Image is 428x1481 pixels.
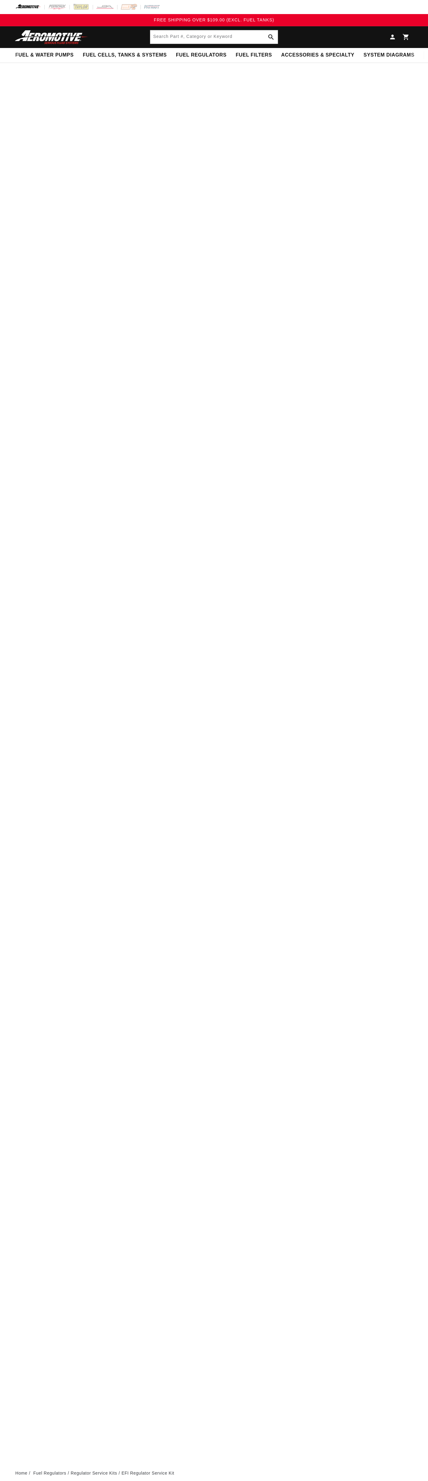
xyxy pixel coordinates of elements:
[121,1470,174,1476] li: EFI Regulator Service Kit
[15,1470,413,1476] nav: breadcrumbs
[13,30,90,44] img: Aeromotive
[83,52,167,58] span: Fuel Cells, Tanks & Systems
[78,48,171,62] summary: Fuel Cells, Tanks & Systems
[281,52,354,58] span: Accessories & Specialty
[150,30,278,44] input: Search Part #, Category or Keyword
[71,1470,121,1476] li: Regulator Service Kits
[176,52,226,58] span: Fuel Regulators
[11,48,78,62] summary: Fuel & Water Pumps
[15,1470,28,1476] a: Home
[236,52,272,58] span: Fuel Filters
[154,17,274,22] span: FREE SHIPPING OVER $109.00 (EXCL. FUEL TANKS)
[33,1470,71,1476] li: Fuel Regulators
[231,48,277,62] summary: Fuel Filters
[363,52,414,58] span: System Diagrams
[359,48,419,62] summary: System Diagrams
[277,48,359,62] summary: Accessories & Specialty
[171,48,231,62] summary: Fuel Regulators
[264,30,278,44] button: Search Part #, Category or Keyword
[15,52,74,58] span: Fuel & Water Pumps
